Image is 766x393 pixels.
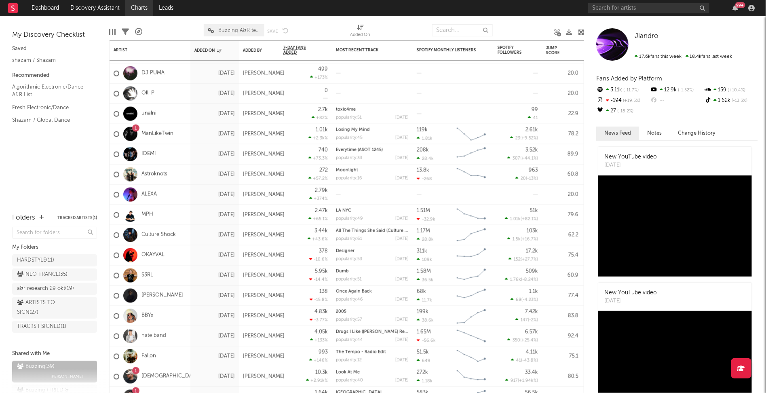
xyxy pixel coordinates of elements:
[336,229,409,233] div: All The Things She Said (Culture Shock Version)
[635,33,658,40] span: Jiandro
[141,151,156,158] a: IDEMI
[526,349,538,355] div: 4.11k
[521,136,537,141] span: +9.52 %
[318,66,328,72] div: 499
[135,20,142,44] div: A&R Pipeline
[622,99,640,103] span: +19.5 %
[194,149,235,159] div: [DATE]
[604,153,657,161] div: New YouTube video
[453,326,490,346] svg: Chart title
[309,277,328,282] div: -14.4 %
[141,373,205,380] a: [DEMOGRAPHIC_DATA]/it
[417,309,428,314] div: 199k
[194,68,235,78] div: [DATE]
[310,338,328,343] div: +133 %
[141,211,153,218] a: MPH
[12,56,89,65] a: shazam / Shazam
[336,168,358,173] a: Moonlight
[336,209,351,213] a: LA NYC
[513,237,521,242] span: 1.5k
[507,338,538,343] div: ( )
[243,110,285,117] div: [PERSON_NAME]
[315,268,328,274] div: 5.95k
[530,208,538,213] div: 51k
[336,237,362,241] div: popularity: 61
[521,318,528,323] span: 147
[336,350,386,355] a: The Tempo - Radio Edit
[336,330,409,334] div: Drugs I Like (AVELLO Remix)
[12,268,97,281] a: NEO TRANCE(35)
[529,289,538,294] div: 1.1k
[194,311,235,321] div: [DATE]
[704,95,758,106] div: 1.62k
[395,338,409,342] div: [DATE]
[529,167,538,173] div: 963
[498,45,526,55] div: Spotify Followers
[417,277,433,282] div: 36.5k
[417,176,432,181] div: -268
[635,54,732,59] span: 18.4k fans last week
[546,190,578,199] div: 20.0
[336,156,362,161] div: popularity: 33
[315,208,328,213] div: 2.47k
[194,331,235,341] div: [DATE]
[319,147,328,152] div: 740
[309,196,328,201] div: +374 %
[12,361,97,382] a: Buzzing(39)[PERSON_NAME]
[395,277,409,282] div: [DATE]
[453,225,490,245] svg: Chart title
[12,349,97,359] div: Shared with Me
[417,370,428,375] div: 272k
[114,48,174,53] div: Artist
[243,211,285,218] div: [PERSON_NAME]
[308,156,328,161] div: +73.3 %
[604,161,657,169] div: [DATE]
[243,272,285,279] div: [PERSON_NAME]
[336,358,362,363] div: popularity: 12
[546,372,578,381] div: 80.5
[336,217,363,221] div: popularity: 49
[525,147,538,152] div: 3.52k
[336,209,409,213] div: LA NYC
[650,85,704,95] div: 12.9k
[453,306,490,326] svg: Chart title
[243,171,285,177] div: [PERSON_NAME]
[511,297,538,302] div: ( )
[306,378,328,383] div: +2.91k %
[309,358,328,363] div: +146 %
[141,70,165,77] a: DJ PUMA
[417,378,433,383] div: 1.18k
[731,99,748,103] span: -13.3 %
[505,277,538,282] div: ( )
[516,298,521,302] span: 68
[141,110,156,117] a: unalni
[417,317,434,323] div: 38.6k
[319,349,328,355] div: 993
[312,115,328,120] div: +82 %
[336,249,409,254] div: Designer
[336,310,409,314] div: 2005
[604,297,657,305] div: [DATE]
[417,268,431,274] div: 1.58M
[336,108,409,112] div: toxic4me
[514,258,521,262] span: 152
[243,90,285,97] div: [PERSON_NAME]
[243,191,285,198] div: [PERSON_NAME]
[267,29,278,34] button: Save
[194,250,235,260] div: [DATE]
[12,227,97,239] input: Search for folders...
[727,88,746,93] span: +10.4 %
[336,116,362,120] div: popularity: 51
[315,370,328,375] div: 10.3k
[417,329,431,334] div: 1.65M
[141,90,154,97] a: Olli P
[513,338,520,343] span: 350
[395,116,409,120] div: [DATE]
[395,176,409,181] div: [DATE]
[194,291,235,300] div: [DATE]
[12,71,97,80] div: Recommended
[243,353,285,359] div: [PERSON_NAME]
[141,191,157,198] a: ALEXA
[395,237,409,241] div: [DATE]
[336,229,436,233] a: All The Things She Said (Culture Shock Version)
